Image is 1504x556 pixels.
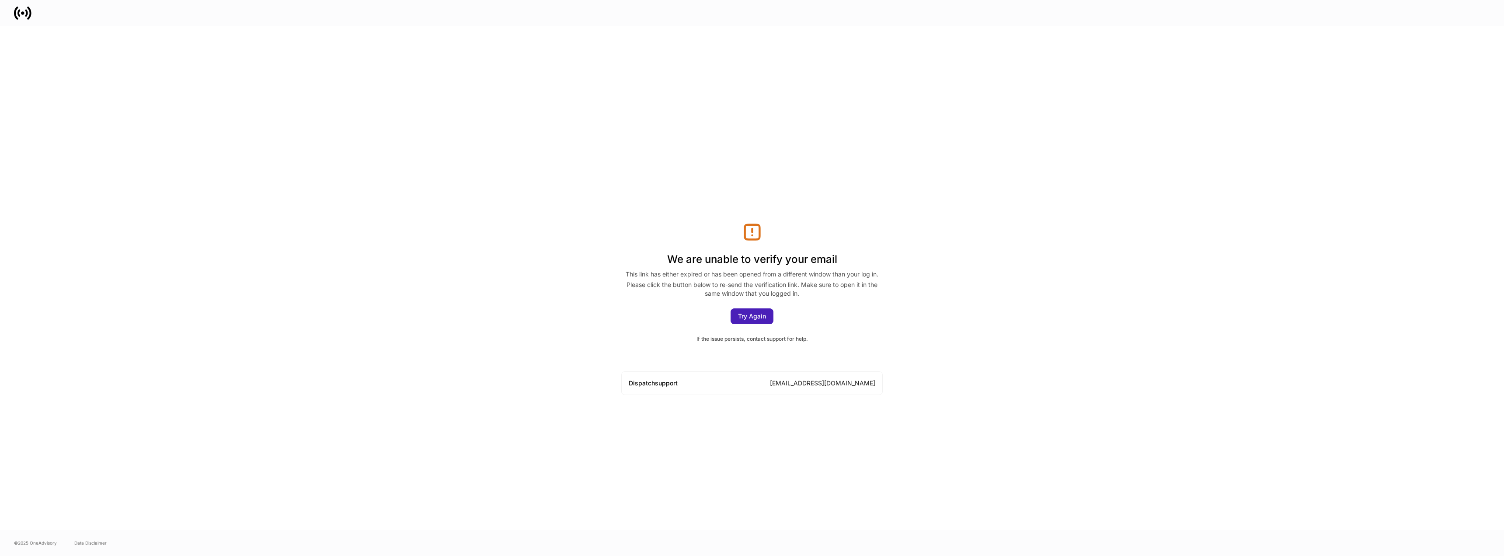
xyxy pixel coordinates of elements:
[621,335,883,343] div: If the issue persists, contact support for help.
[621,242,883,270] h1: We are unable to verify your email
[738,313,766,319] div: Try Again
[621,270,883,280] div: This link has either expired or has been opened from a different window than your log in.
[74,539,107,546] a: Data Disclaimer
[731,308,773,324] button: Try Again
[621,280,883,298] div: Please click the button below to re-send the verification link. Make sure to open it in the same ...
[629,379,678,388] div: Dispatch support
[14,539,57,546] span: © 2025 OneAdvisory
[770,379,875,387] a: [EMAIL_ADDRESS][DOMAIN_NAME]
